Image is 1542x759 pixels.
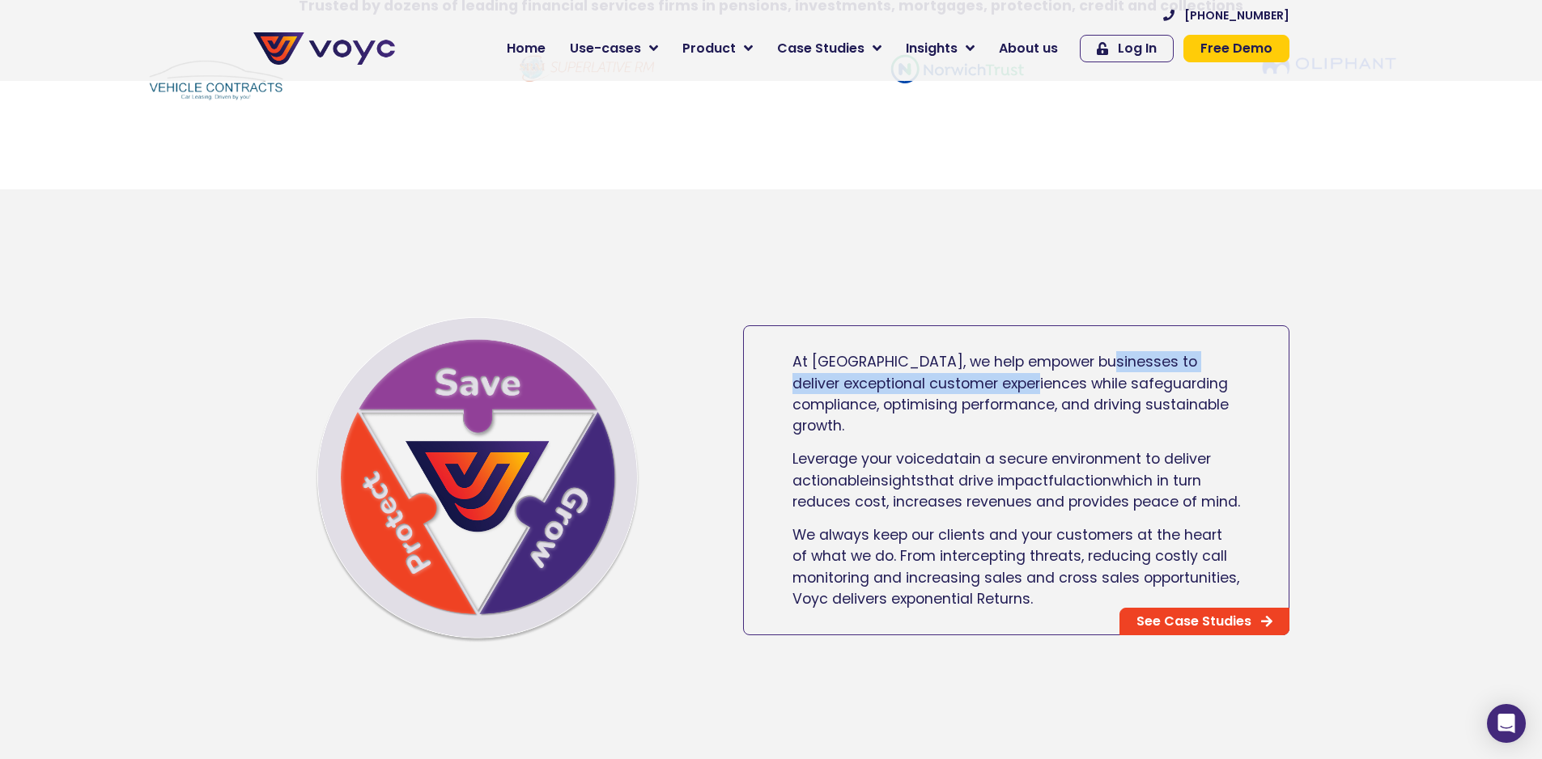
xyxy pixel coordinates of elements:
a: Free Demo [1183,35,1289,62]
a: See Case Studies [1119,608,1289,635]
span: See Case Studies [1136,615,1251,628]
span: Free Demo [1200,42,1272,55]
span: in a secure environment to deliver actionable [792,449,1211,490]
span: At [GEOGRAPHIC_DATA], we help empower businesses to deliver exceptional customer experiences whil... [792,352,1229,435]
span: [PHONE_NUMBER] [1184,10,1289,21]
span: Phone [215,65,255,83]
span: Use-cases [570,39,641,58]
span: Leverage your voice [792,449,934,469]
a: About us [987,32,1070,65]
a: Log In [1080,35,1174,62]
iframe: Customer reviews powered by Trustpilot [245,197,1298,217]
span: Product [682,39,736,58]
span: Case Studies [777,39,864,58]
a: Privacy Policy [333,337,410,353]
p: data insights action [792,448,1240,512]
a: Case Studies [765,32,894,65]
span: Home [507,39,546,58]
span: Job title [215,131,270,150]
span: that drive impactful [924,471,1066,490]
a: Home [495,32,558,65]
span: About us [999,39,1058,58]
img: voyc-full-logo [253,32,395,65]
span: Insights [906,39,958,58]
span: Log In [1118,42,1157,55]
a: Use-cases [558,32,670,65]
span: which in turn reduces cost, increases revenues and provides peace of mind. [792,471,1240,511]
a: Insights [894,32,987,65]
a: [PHONE_NUMBER] [1163,10,1289,21]
div: Open Intercom Messenger [1487,704,1526,743]
span: We always keep our clients and your customers at the heart of what we do. From intercepting threa... [792,525,1239,608]
a: Product [670,32,765,65]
